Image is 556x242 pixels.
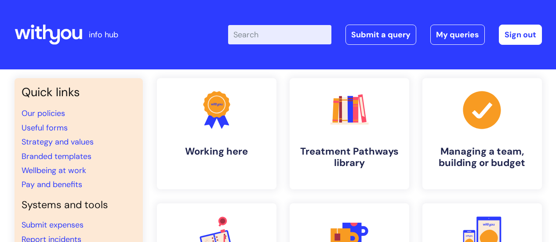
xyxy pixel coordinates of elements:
h4: Working here [164,146,269,157]
input: Search [228,25,331,44]
a: Sign out [499,25,542,45]
h3: Quick links [22,85,136,99]
a: Working here [157,78,276,189]
a: Strategy and values [22,137,94,147]
a: Branded templates [22,151,91,162]
a: Wellbeing at work [22,165,86,176]
a: Submit a query [345,25,416,45]
div: | - [228,25,542,45]
a: Submit expenses [22,220,84,230]
h4: Systems and tools [22,199,136,211]
a: Our policies [22,108,65,119]
h4: Managing a team, building or budget [429,146,535,169]
a: Managing a team, building or budget [422,78,542,189]
a: My queries [430,25,485,45]
h4: Treatment Pathways library [297,146,402,169]
a: Useful forms [22,123,68,133]
p: info hub [89,28,118,42]
a: Pay and benefits [22,179,82,190]
a: Treatment Pathways library [290,78,409,189]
